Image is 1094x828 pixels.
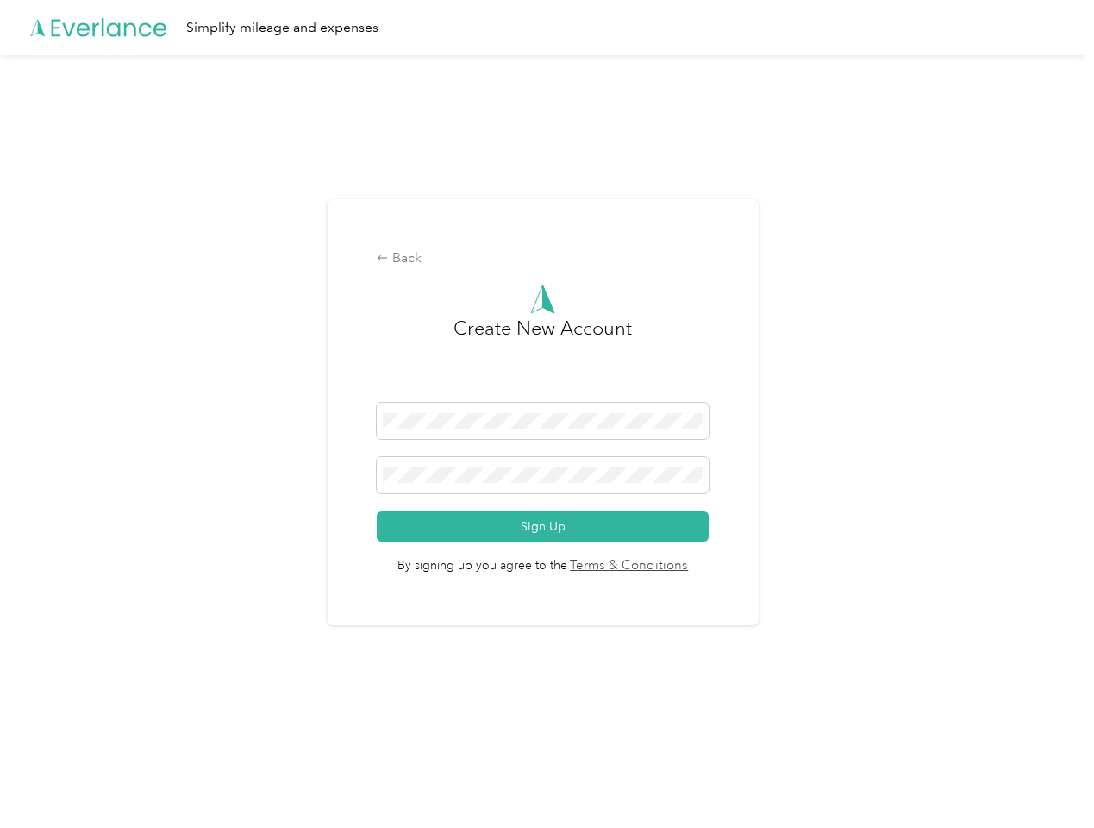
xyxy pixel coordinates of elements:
[567,556,689,576] a: Terms & Conditions
[453,314,632,403] h3: Create New Account
[377,542,709,576] span: By signing up you agree to the
[377,511,709,542] button: Sign Up
[377,248,709,269] div: Back
[186,17,378,39] div: Simplify mileage and expenses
